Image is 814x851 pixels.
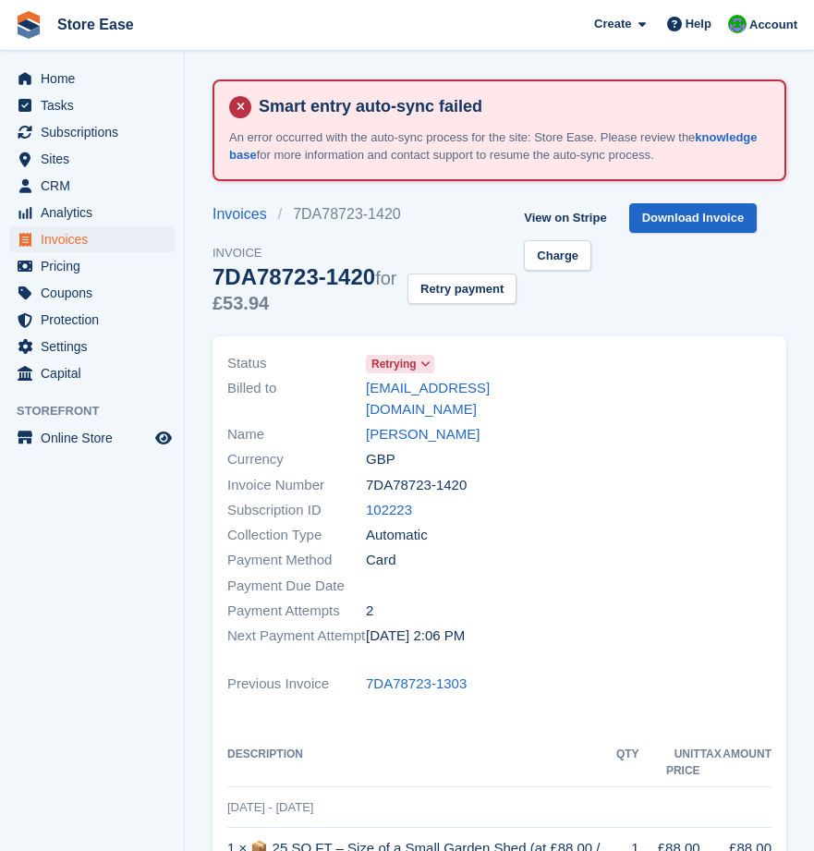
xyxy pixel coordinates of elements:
span: Automatic [366,525,428,546]
a: menu [9,334,175,359]
span: Invoices [41,226,152,252]
div: 7DA78723-1420 [213,264,400,314]
span: Collection Type [227,525,366,546]
a: Download Invoice [629,203,758,234]
span: Protection [41,307,152,333]
a: [EMAIL_ADDRESS][DOMAIN_NAME] [366,378,490,419]
a: menu [9,307,175,333]
a: menu [9,173,175,199]
a: menu [9,200,175,225]
a: menu [9,425,175,451]
span: Payment Method [227,550,366,571]
h4: Smart entry auto-sync failed [251,96,770,117]
span: Settings [41,334,152,359]
th: QTY [616,740,639,786]
span: for [375,268,396,288]
time: 2025-09-23 13:06:41 UTC [366,626,465,647]
span: Home [41,66,152,91]
a: View on Stripe [516,203,614,234]
a: menu [9,226,175,252]
a: 102223 [366,500,412,521]
a: menu [9,92,175,118]
span: Retrying [371,356,417,372]
span: 7DA78723-1420 [366,475,467,496]
span: £53.94 [213,293,269,313]
a: Invoices [213,203,278,225]
span: Pricing [41,253,152,279]
img: Neal Smitheringale [728,15,747,33]
th: Unit Price [639,740,700,786]
span: Storefront [17,402,184,420]
span: Invoice [213,244,516,262]
img: stora-icon-8386f47178a22dfd0bd8f6a31ec36ba5ce8667c1dd55bd0f319d3a0aa187defe.svg [15,11,43,39]
span: Name [227,424,366,445]
span: Payment Due Date [227,576,366,597]
th: Tax [700,740,722,786]
span: Next Payment Attempt [227,626,366,647]
span: Subscriptions [41,119,152,145]
a: menu [9,66,175,91]
span: Sites [41,146,152,172]
span: Previous Invoice [227,674,366,695]
a: menu [9,253,175,279]
span: Analytics [41,200,152,225]
span: [DATE] - [DATE] [227,800,313,814]
span: Invoice Number [227,475,366,496]
span: Tasks [41,92,152,118]
nav: breadcrumbs [213,203,516,225]
span: Account [749,16,797,34]
a: menu [9,360,175,386]
span: CRM [41,173,152,199]
span: Online Store [41,425,152,451]
a: menu [9,280,175,306]
span: Billed to [227,378,366,419]
button: Retry payment [407,274,516,304]
a: Charge [524,240,591,271]
th: Description [227,740,616,786]
span: Card [366,550,396,571]
span: Status [227,353,366,374]
span: 2 [366,601,373,622]
span: Capital [41,360,152,386]
a: 7DA78723-1303 [366,674,467,695]
a: menu [9,119,175,145]
th: Amount [722,740,771,786]
span: Help [686,15,711,33]
a: Retrying [366,353,434,374]
span: Payment Attempts [227,601,366,622]
span: GBP [366,449,395,470]
p: An error occurred with the auto-sync process for the site: Store Ease. Please review the for more... [229,128,770,164]
a: menu [9,146,175,172]
span: Currency [227,449,366,470]
a: Store Ease [50,9,141,40]
span: Create [594,15,631,33]
span: Coupons [41,280,152,306]
a: [PERSON_NAME] [366,424,480,445]
a: Preview store [152,427,175,449]
span: Subscription ID [227,500,366,521]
